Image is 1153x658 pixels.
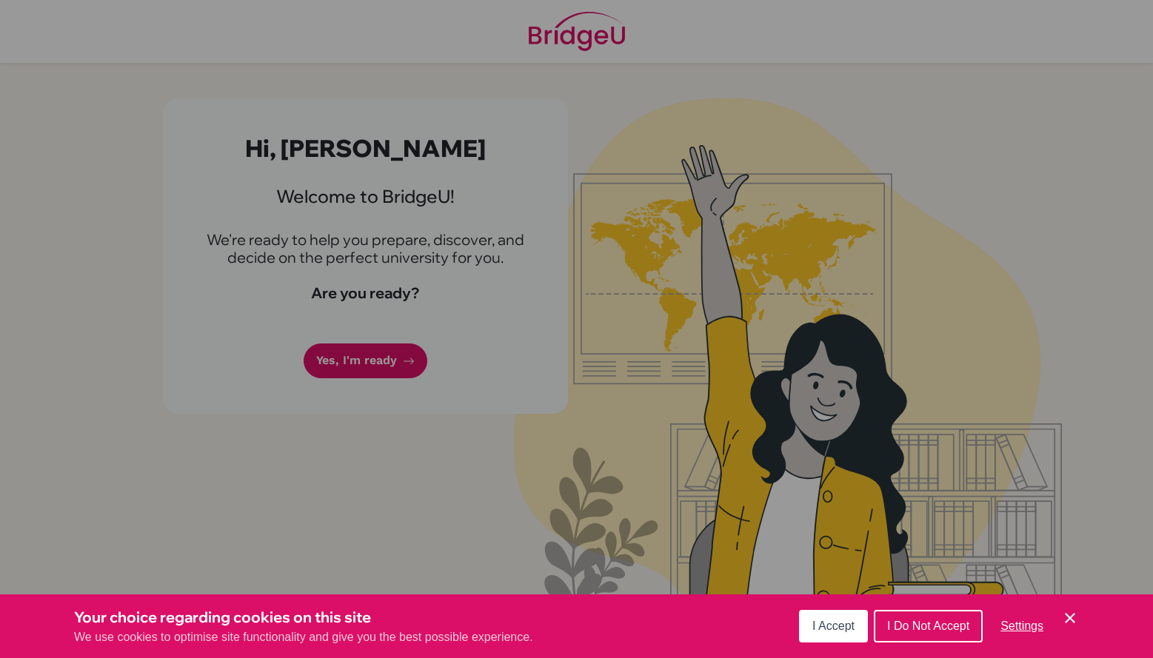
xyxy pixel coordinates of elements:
button: Settings [989,611,1055,641]
span: I Accept [812,620,855,632]
span: I Do Not Accept [887,620,969,632]
button: I Do Not Accept [874,610,983,642]
button: I Accept [799,610,868,642]
p: We use cookies to optimise site functionality and give you the best possible experience. [74,628,533,646]
h3: Your choice regarding cookies on this site [74,606,533,628]
span: Settings [1000,620,1043,632]
button: Save and close [1061,609,1079,627]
